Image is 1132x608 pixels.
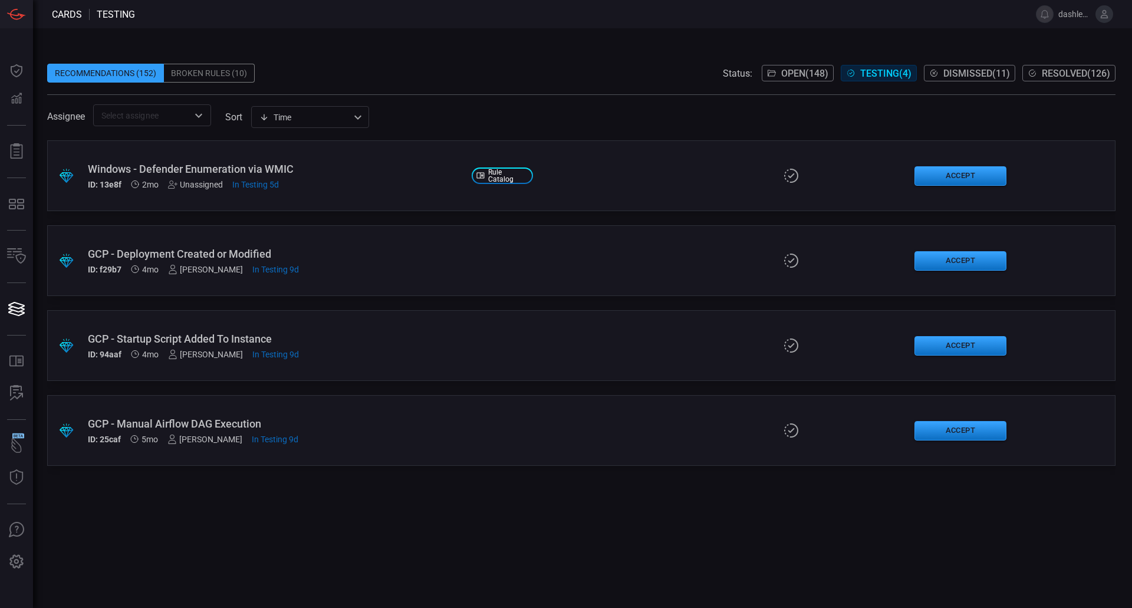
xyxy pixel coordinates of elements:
div: [PERSON_NAME] [168,350,243,359]
button: Dismissed(11) [924,65,1015,81]
button: Wingman [2,432,31,460]
div: Time [259,111,350,123]
div: Unassigned [168,180,223,189]
button: Cards [2,295,31,323]
span: Testing ( 4 ) [860,68,911,79]
button: Detections [2,85,31,113]
button: Testing(4) [841,65,917,81]
span: Jun 09, 2025 4:41 AM [142,265,159,274]
span: May 21, 2025 8:44 AM [141,435,158,444]
button: Open [190,107,207,124]
span: Status: [723,68,752,79]
span: Rule Catalog [488,169,528,183]
button: Resolved(126) [1022,65,1115,81]
span: Oct 01, 2025 1:02 PM [232,180,279,189]
label: sort [225,111,242,123]
button: Accept [914,251,1006,271]
div: GCP - Deployment Created or Modified [88,248,462,260]
div: Broken Rules (10) [164,64,255,83]
h5: ID: 13e8f [88,180,121,189]
span: Assignee [47,111,85,122]
div: [PERSON_NAME] [168,265,243,274]
div: GCP - Startup Script Added To Instance [88,333,462,345]
button: Accept [914,336,1006,356]
span: Sep 27, 2025 5:18 PM [252,350,299,359]
button: ALERT ANALYSIS [2,379,31,407]
span: Sep 27, 2025 5:10 PM [252,265,299,274]
button: Threat Intelligence [2,464,31,492]
h5: ID: 25caf [88,435,121,444]
span: Jul 29, 2025 2:17 AM [142,180,159,189]
button: Rule Catalog [2,347,31,376]
span: testing [97,9,135,20]
span: Sep 27, 2025 5:12 PM [252,435,298,444]
span: May 27, 2025 4:49 AM [142,350,159,359]
span: Resolved ( 126 ) [1042,68,1110,79]
span: Cards [52,9,82,20]
div: [PERSON_NAME] [167,435,242,444]
div: GCP - Manual Airflow DAG Execution [88,418,462,430]
button: Inventory [2,242,31,271]
button: Reports [2,137,31,166]
input: Select assignee [97,108,188,123]
button: Accept [914,421,1006,441]
div: Windows - Defender Enumeration via WMIC [88,163,462,175]
span: dashley.[PERSON_NAME] [1058,9,1091,19]
h5: ID: f29b7 [88,265,121,274]
button: Accept [914,166,1006,186]
h5: ID: 94aaf [88,350,121,359]
button: Open(148) [762,65,834,81]
span: Dismissed ( 11 ) [943,68,1010,79]
button: Dashboard [2,57,31,85]
div: Recommendations (152) [47,64,164,83]
button: Preferences [2,548,31,576]
span: Open ( 148 ) [781,68,828,79]
button: Ask Us A Question [2,516,31,544]
button: MITRE - Detection Posture [2,190,31,218]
